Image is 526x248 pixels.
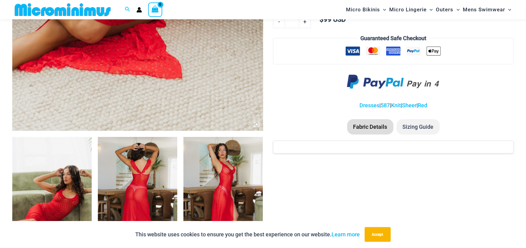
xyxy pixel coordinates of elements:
p: | | | | [273,101,514,110]
nav: Site Navigation [344,1,514,18]
button: Accept [365,227,391,242]
a: Account icon link [136,7,142,13]
a: Sheer [402,102,417,109]
a: Red [418,102,427,109]
span: $ [320,16,324,23]
span: Menu Toggle [380,2,386,17]
a: OutersMenu ToggleMenu Toggle [435,2,461,17]
p: This website uses cookies to ensure you get the best experience on our website. [136,230,360,239]
img: MM SHOP LOGO FLAT [12,3,113,17]
a: Micro LingerieMenu ToggleMenu Toggle [388,2,434,17]
a: Micro BikinisMenu ToggleMenu Toggle [344,2,388,17]
span: Menu Toggle [427,2,433,17]
span: Menu Toggle [505,2,511,17]
a: Mens SwimwearMenu ToggleMenu Toggle [461,2,513,17]
span: Mens Swimwear [463,2,505,17]
legend: Guaranteed Safe Checkout [358,34,429,43]
span: Outers [436,2,454,17]
span: Micro Lingerie [389,2,427,17]
a: - [273,15,285,28]
span: Micro Bikinis [346,2,380,17]
span: Menu Toggle [454,2,460,17]
a: 587 [381,102,390,109]
a: View Shopping Cart, empty [148,2,162,17]
a: + [299,15,311,28]
a: Knit [391,102,401,109]
a: Learn more [332,231,360,238]
a: Search icon link [125,6,130,13]
input: Product quantity [285,15,299,28]
a: Dresses [359,102,379,109]
li: Fabric Details [347,119,394,135]
bdi: 99 USD [320,16,346,23]
li: Sizing Guide [397,119,440,135]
